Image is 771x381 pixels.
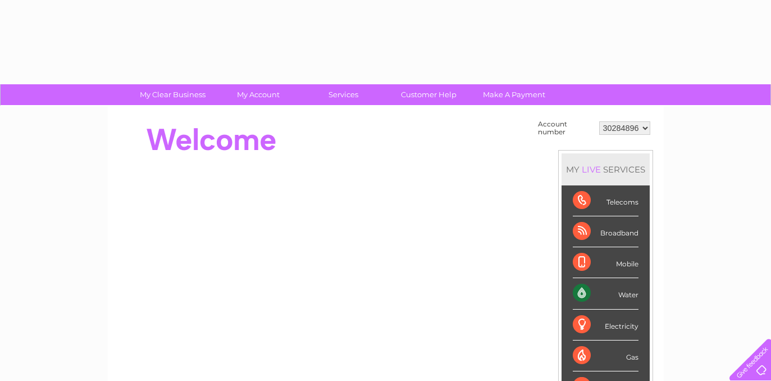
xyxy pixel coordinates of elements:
[297,84,390,105] a: Services
[126,84,219,105] a: My Clear Business
[468,84,560,105] a: Make A Payment
[580,164,603,175] div: LIVE
[573,341,638,371] div: Gas
[573,247,638,278] div: Mobile
[573,185,638,216] div: Telecoms
[562,153,650,185] div: MY SERVICES
[573,310,638,341] div: Electricity
[212,84,304,105] a: My Account
[573,278,638,309] div: Water
[535,117,596,139] td: Account number
[382,84,475,105] a: Customer Help
[573,216,638,247] div: Broadband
